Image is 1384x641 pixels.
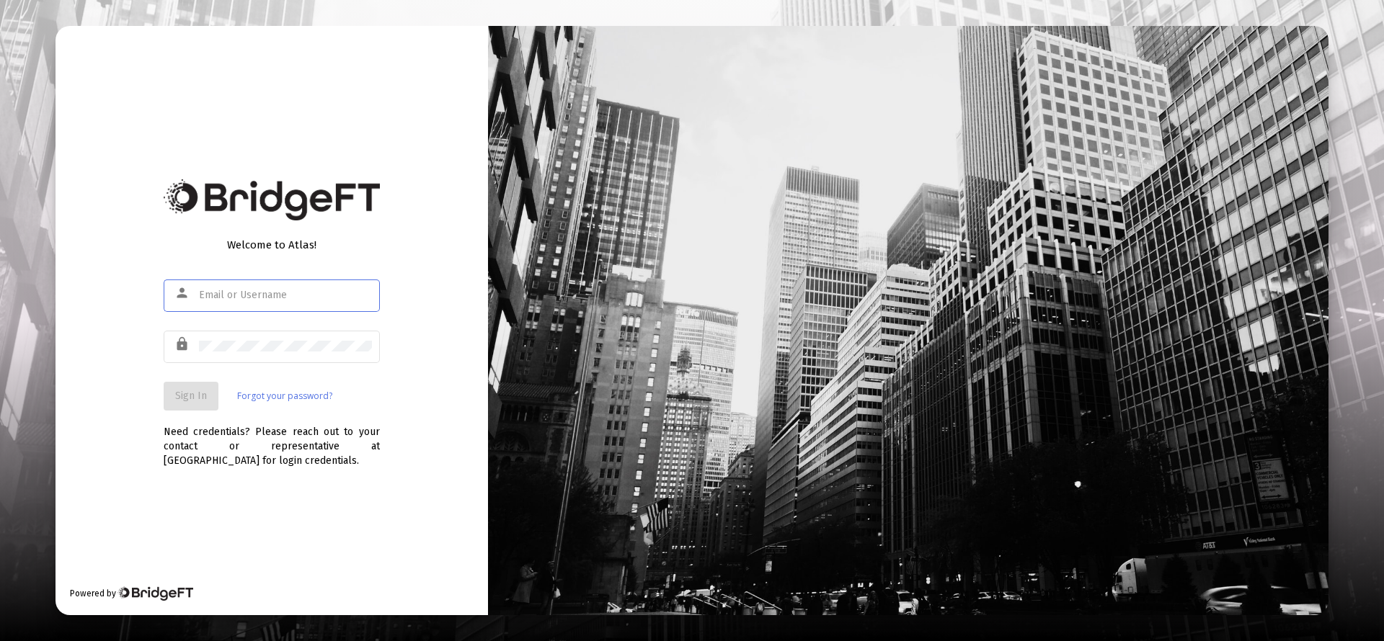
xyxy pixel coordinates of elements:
img: Bridge Financial Technology Logo [117,586,193,601]
a: Forgot your password? [237,389,332,403]
div: Welcome to Atlas! [164,238,380,252]
img: Bridge Financial Technology Logo [164,179,380,220]
mat-icon: lock [174,336,192,353]
div: Powered by [70,586,193,601]
input: Email or Username [199,290,372,301]
span: Sign In [175,390,207,402]
div: Need credentials? Please reach out to your contact or representative at [GEOGRAPHIC_DATA] for log... [164,411,380,468]
button: Sign In [164,382,218,411]
mat-icon: person [174,284,192,302]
